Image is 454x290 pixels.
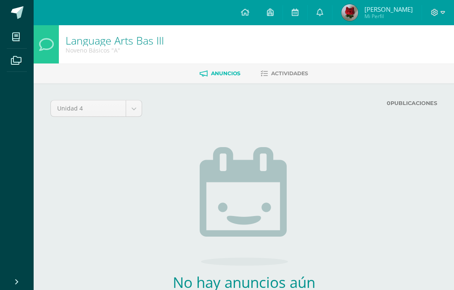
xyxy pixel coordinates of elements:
h1: Language Arts Bas III [66,34,164,46]
div: Noveno Básicos 'A' [66,46,164,54]
span: Mi Perfil [364,13,413,20]
img: 53bca0dbb1463a79da423530a0daa3ed.png [341,4,358,21]
a: Language Arts Bas III [66,33,164,47]
a: Actividades [261,67,308,80]
span: Unidad 4 [57,100,119,116]
span: Anuncios [211,70,240,76]
label: Publicaciones [214,100,437,106]
span: [PERSON_NAME] [364,5,413,13]
span: Actividades [271,70,308,76]
a: Unidad 4 [51,100,142,116]
strong: 0 [387,100,391,106]
img: no_activities.png [200,147,288,266]
a: Anuncios [200,67,240,80]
